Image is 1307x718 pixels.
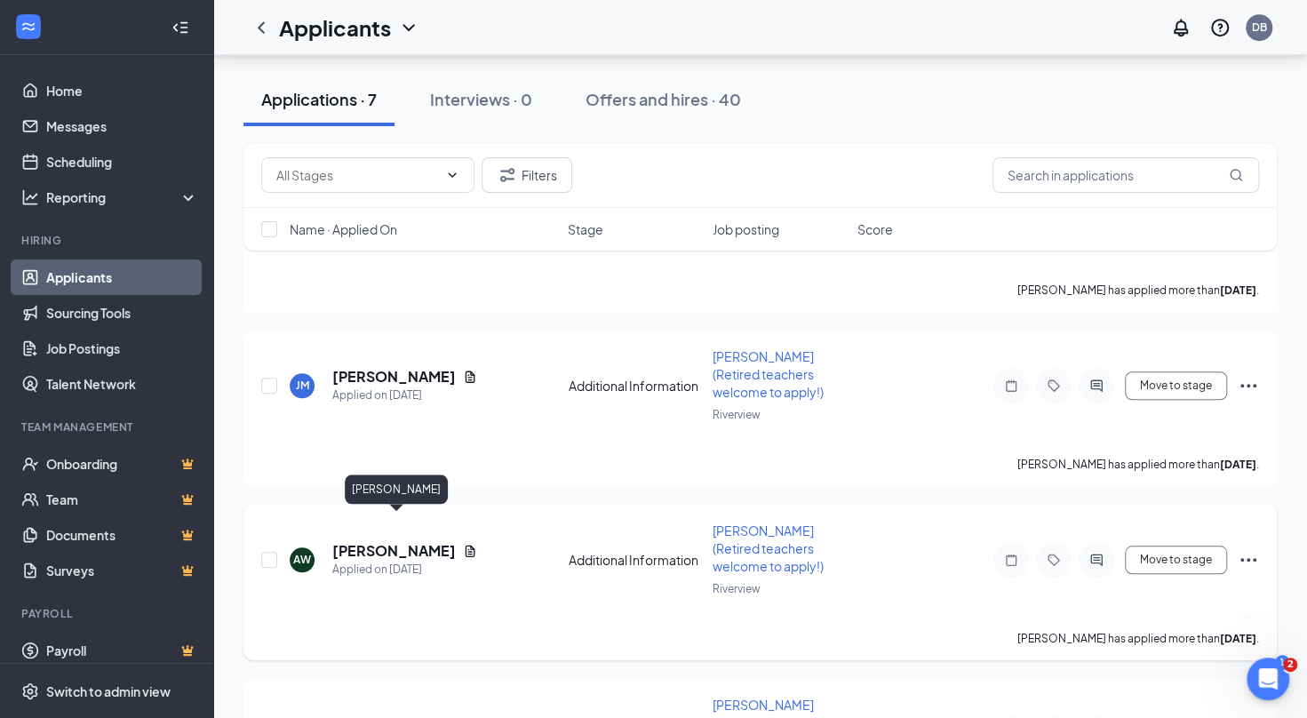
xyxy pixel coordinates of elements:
a: SurveysCrown [46,553,198,588]
div: Interviews · 0 [430,88,532,110]
button: Move to stage [1125,371,1227,400]
svg: ChevronDown [445,168,459,182]
a: Applicants [46,259,198,295]
b: [DATE] [1220,458,1256,471]
div: AW [293,552,311,567]
p: [PERSON_NAME] has applied more than . [1017,283,1259,298]
a: Job Postings [46,331,198,366]
b: [DATE] [1220,632,1256,645]
a: Talent Network [46,366,198,402]
span: Stage [568,220,603,238]
a: DocumentsCrown [46,517,198,553]
div: Additional Information [569,377,703,395]
svg: ChevronLeft [251,17,272,38]
button: Filter Filters [482,157,572,193]
div: JM [296,378,309,393]
svg: ActiveChat [1086,553,1107,567]
span: 2 [1283,658,1297,672]
svg: Tag [1043,379,1064,393]
svg: Filter [497,164,518,186]
div: Offers and hires · 40 [586,88,741,110]
span: [PERSON_NAME] (Retired teachers welcome to apply!) [713,348,824,400]
a: Messages [46,108,198,144]
span: [PERSON_NAME] (Retired teachers welcome to apply!) [713,523,824,574]
a: OnboardingCrown [46,446,198,482]
svg: MagnifyingGlass [1229,168,1243,182]
input: All Stages [276,165,438,185]
svg: Document [463,544,477,558]
h1: Applicants [279,12,391,43]
input: Search in applications [992,157,1259,193]
svg: Note [1000,553,1022,567]
div: Reporting [46,188,199,206]
h5: [PERSON_NAME] [332,541,456,561]
span: Job posting [713,220,779,238]
b: [DATE] [1220,283,1256,297]
svg: Ellipses [1238,549,1259,570]
iframe: Intercom live chat [1247,658,1289,700]
svg: QuestionInfo [1209,17,1231,38]
h5: [PERSON_NAME] [332,367,456,387]
svg: Analysis [21,188,39,206]
svg: Document [463,370,477,384]
svg: Ellipses [1238,375,1259,396]
div: Team Management [21,419,195,435]
div: Payroll [21,606,195,621]
div: Hiring [21,233,195,248]
p: [PERSON_NAME] has applied more than . [1017,457,1259,472]
p: [PERSON_NAME] has applied more than . [1017,631,1259,646]
span: Riverview [713,582,761,595]
svg: ActiveChat [1086,379,1107,393]
svg: Tag [1043,553,1064,567]
div: DB [1252,20,1267,35]
span: Name · Applied On [290,220,397,238]
svg: ChevronDown [398,17,419,38]
div: Switch to admin view [46,682,171,700]
span: Score [857,220,893,238]
span: Riverview [713,408,761,421]
a: PayrollCrown [46,633,198,668]
svg: Notifications [1170,17,1191,38]
div: Additional Information [569,551,703,569]
svg: Settings [21,682,39,700]
div: 1 [1275,655,1289,670]
div: Applications · 7 [261,88,377,110]
svg: Collapse [171,19,189,36]
a: TeamCrown [46,482,198,517]
a: Home [46,73,198,108]
div: Applied on [DATE] [332,387,477,404]
div: Applied on [DATE] [332,561,477,578]
a: Sourcing Tools [46,295,198,331]
svg: WorkstreamLogo [20,18,37,36]
a: Scheduling [46,144,198,179]
button: Move to stage [1125,546,1227,574]
div: [PERSON_NAME] [345,475,448,504]
svg: Note [1000,379,1022,393]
